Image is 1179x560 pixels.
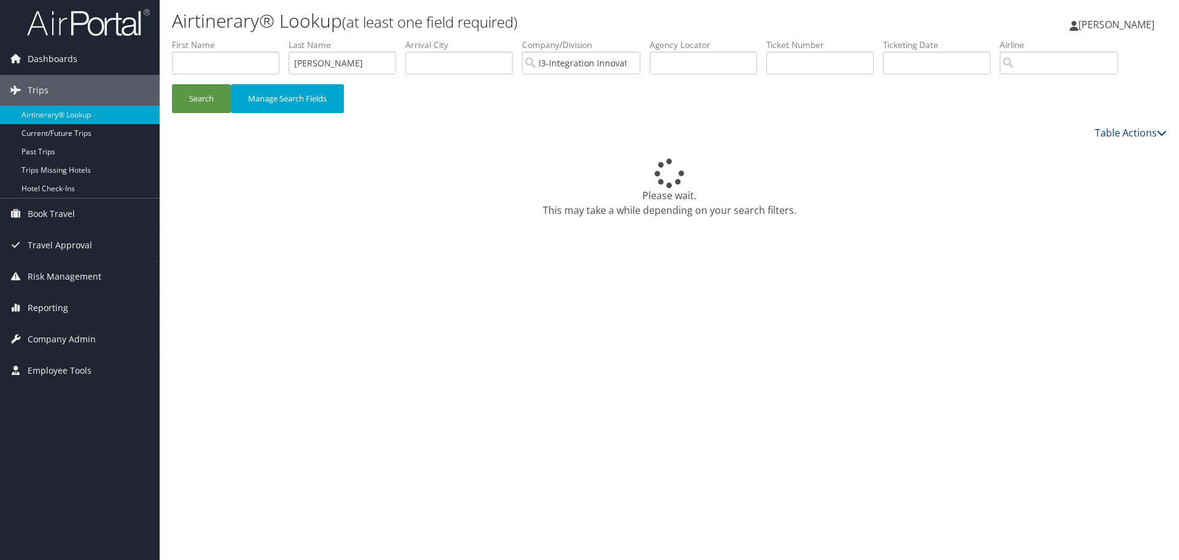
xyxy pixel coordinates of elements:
[27,8,150,37] img: airportal-logo.png
[405,39,522,51] label: Arrival City
[1095,126,1167,140] a: Table Actions
[1078,18,1154,31] span: [PERSON_NAME]
[231,84,344,113] button: Manage Search Fields
[650,39,766,51] label: Agency Locator
[172,39,289,51] label: First Name
[172,84,231,113] button: Search
[28,199,75,229] span: Book Travel
[766,39,883,51] label: Ticket Number
[28,75,49,106] span: Trips
[1070,6,1167,43] a: [PERSON_NAME]
[28,355,91,386] span: Employee Tools
[289,39,405,51] label: Last Name
[883,39,1000,51] label: Ticketing Date
[342,12,518,32] small: (at least one field required)
[172,8,835,34] h1: Airtinerary® Lookup
[28,44,77,74] span: Dashboards
[1000,39,1127,51] label: Airline
[28,230,92,261] span: Travel Approval
[28,293,68,323] span: Reporting
[28,261,101,292] span: Risk Management
[28,324,96,355] span: Company Admin
[522,39,650,51] label: Company/Division
[172,159,1167,218] div: Please wait. This may take a while depending on your search filters.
